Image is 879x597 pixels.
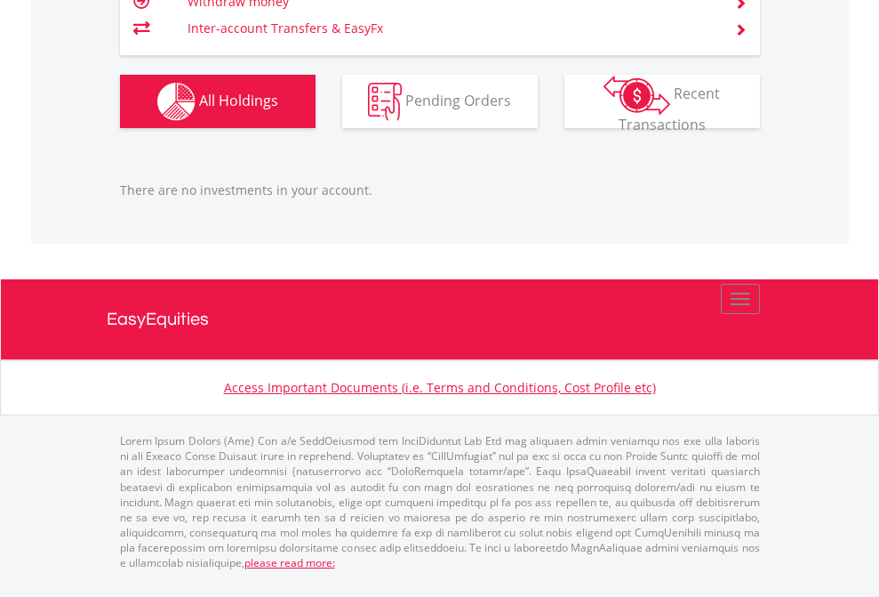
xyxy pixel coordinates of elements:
[405,90,511,109] span: Pending Orders
[199,90,278,109] span: All Holdings
[368,83,402,121] img: pending_instructions-wht.png
[244,555,335,570] a: please read more:
[120,433,760,570] p: Lorem Ipsum Dolors (Ame) Con a/e SeddOeiusmod tem InciDiduntut Lab Etd mag aliquaen admin veniamq...
[564,75,760,128] button: Recent Transactions
[603,76,670,115] img: transactions-zar-wht.png
[120,182,760,199] p: There are no investments in your account.
[224,379,656,396] a: Access Important Documents (i.e. Terms and Conditions, Cost Profile etc)
[157,83,196,121] img: holdings-wht.png
[107,279,773,359] a: EasyEquities
[188,15,713,42] td: Inter-account Transfers & EasyFx
[120,75,316,128] button: All Holdings
[342,75,538,128] button: Pending Orders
